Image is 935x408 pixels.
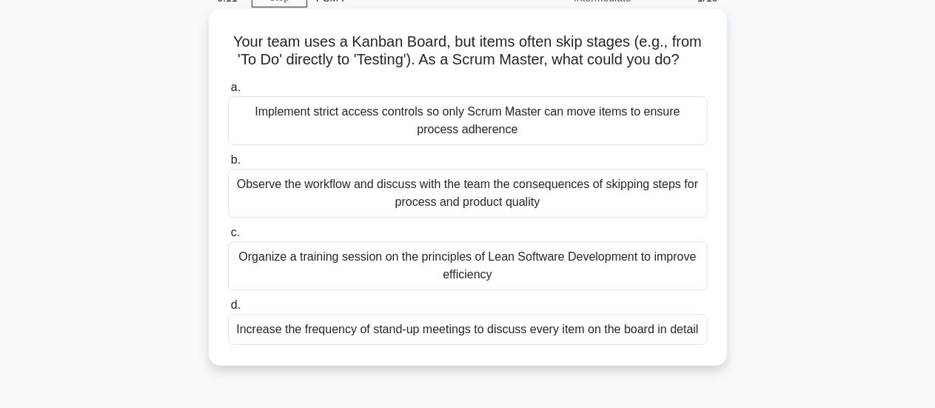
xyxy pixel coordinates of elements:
[228,96,708,145] div: Implement strict access controls so only Scrum Master can move items to ensure process adherence
[228,314,708,345] div: Increase the frequency of stand-up meetings to discuss every item on the board in detail
[231,81,241,93] span: a.
[231,153,241,166] span: b.
[228,241,708,290] div: Organize a training session on the principles of Lean Software Development to improve efficiency
[231,226,240,238] span: c.
[228,169,708,218] div: Observe the workflow and discuss with the team the consequences of skipping steps for process and...
[231,298,241,311] span: d.
[227,33,709,70] h5: Your team uses a Kanban Board, but items often skip stages (e.g., from 'To Do' directly to 'Testi...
